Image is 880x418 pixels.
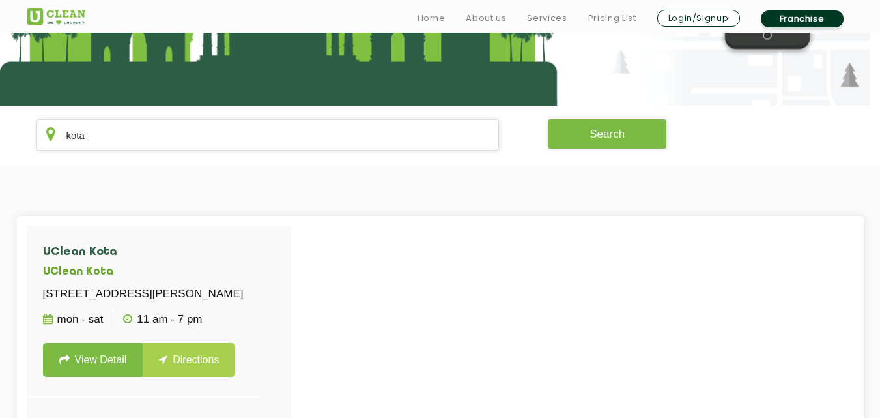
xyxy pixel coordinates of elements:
input: Enter city/area/pin Code [36,119,500,151]
a: Pricing List [588,10,636,26]
a: Services [527,10,567,26]
a: View Detail [43,343,143,377]
h4: UClean Kota [43,246,244,259]
a: Login/Signup [657,10,740,27]
a: Directions [143,343,235,377]
p: Mon - Sat [43,310,104,329]
img: UClean Laundry and Dry Cleaning [27,8,85,25]
p: 11 AM - 7 PM [123,310,202,329]
p: [STREET_ADDRESS][PERSON_NAME] [43,285,244,303]
button: Search [548,119,666,149]
a: Home [418,10,446,26]
h5: UClean Kota [43,266,244,278]
a: Franchise [761,10,844,27]
a: About us [466,10,506,26]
